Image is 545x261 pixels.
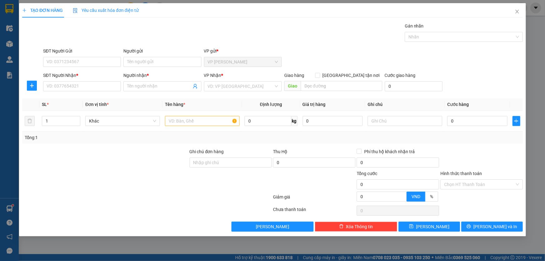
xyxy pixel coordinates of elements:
label: Gán nhãn [405,23,424,28]
div: Người gửi [123,48,201,54]
div: Tổng: 1 [25,134,211,141]
span: Giá trị hàng [303,102,326,107]
span: Xóa Thông tin [346,223,373,230]
div: Giảm giá [273,193,356,204]
input: Ghi Chú [368,116,442,126]
span: Định lượng [260,102,282,107]
span: Yêu cầu xuất hóa đơn điện tử [73,8,139,13]
button: save[PERSON_NAME] [399,222,460,232]
input: 0 [303,116,363,126]
span: [GEOGRAPHIC_DATA] tận nơi [320,72,382,79]
span: [PERSON_NAME] [256,223,289,230]
span: Giao hàng [284,73,304,78]
div: VP gửi [204,48,282,54]
span: Tên hàng [165,102,185,107]
label: Cước giao hàng [385,73,416,78]
span: user-add [193,84,198,89]
span: % [430,194,433,199]
span: SL [42,102,47,107]
input: Dọc đường [301,81,382,91]
span: Giao [284,81,301,91]
span: plus [22,8,27,13]
span: delete [339,224,344,229]
span: VND [412,194,420,199]
button: [PERSON_NAME] [231,222,314,232]
input: Ghi chú đơn hàng [190,158,272,168]
span: Tổng cước [357,171,377,176]
input: Cước giao hàng [385,81,443,91]
span: Phí thu hộ khách nhận trả [362,148,417,155]
span: Khác [89,116,156,126]
span: plus [27,83,37,88]
li: Số 378 [PERSON_NAME] ( trong nhà khách [GEOGRAPHIC_DATA]) [58,15,261,23]
span: save [409,224,414,229]
button: printer[PERSON_NAME] và In [461,222,523,232]
button: plus [27,81,37,91]
span: VP Nhận [204,73,221,78]
span: printer [467,224,471,229]
span: kg [291,116,298,126]
span: plus [513,118,520,123]
span: VP Thanh Xuân [208,57,278,67]
button: delete [25,116,35,126]
b: GỬI : VP [PERSON_NAME] [8,45,109,56]
span: [PERSON_NAME] và In [474,223,518,230]
label: Ghi chú đơn hàng [190,149,224,154]
li: Hotline: 0965551559 [58,23,261,31]
button: deleteXóa Thông tin [315,222,397,232]
label: Hình thức thanh toán [440,171,482,176]
input: VD: Bàn, Ghế [165,116,240,126]
th: Ghi chú [365,98,445,111]
div: Chưa thanh toán [273,206,356,217]
img: icon [73,8,78,13]
div: SĐT Người Nhận [43,72,121,79]
span: TẠO ĐƠN HÀNG [22,8,63,13]
span: Đơn vị tính [85,102,109,107]
button: Close [508,3,526,21]
span: Thu Hộ [273,149,287,154]
span: Cước hàng [447,102,469,107]
span: [PERSON_NAME] [416,223,449,230]
button: plus [513,116,520,126]
div: Người nhận [123,72,201,79]
span: close [515,9,520,14]
div: SĐT Người Gửi [43,48,121,54]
